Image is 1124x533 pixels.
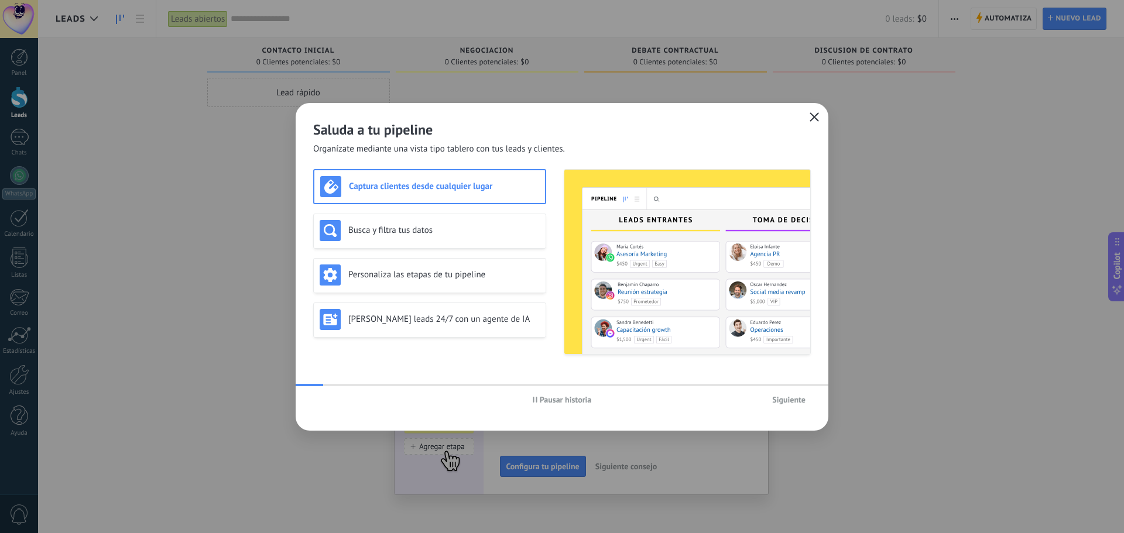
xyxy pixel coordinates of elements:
[772,396,806,404] span: Siguiente
[313,121,811,139] h2: Saluda a tu pipeline
[540,396,592,404] span: Pausar historia
[348,269,540,280] h3: Personaliza las etapas de tu pipeline
[767,391,811,408] button: Siguiente
[313,143,565,155] span: Organízate mediante una vista tipo tablero con tus leads y clientes.
[348,314,540,325] h3: [PERSON_NAME] leads 24/7 con un agente de IA
[527,391,597,408] button: Pausar historia
[348,225,540,236] h3: Busca y filtra tus datos
[349,181,539,192] h3: Captura clientes desde cualquier lugar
